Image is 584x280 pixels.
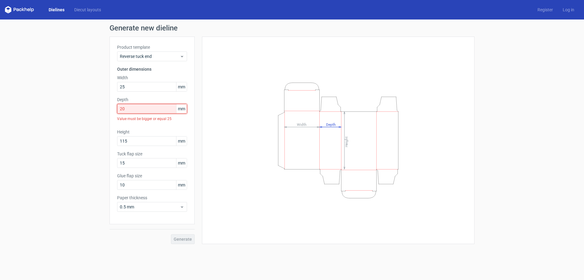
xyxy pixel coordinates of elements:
h1: Generate new dieline [109,24,474,32]
label: Tuck flap size [117,151,187,157]
span: mm [176,104,187,113]
label: Width [117,75,187,81]
span: mm [176,158,187,168]
tspan: Height [344,136,349,147]
label: Height [117,129,187,135]
a: Diecut layouts [69,7,106,13]
span: mm [176,136,187,146]
a: Log in [558,7,579,13]
span: Reverse tuck end [120,53,180,59]
span: mm [176,82,187,91]
a: Dielines [44,7,69,13]
label: Glue flap size [117,173,187,179]
h3: Outer dimensions [117,66,187,72]
label: Paper thickness [117,195,187,201]
tspan: Width [297,122,307,126]
span: 0.5 mm [120,204,180,210]
label: Product template [117,44,187,50]
a: Register [533,7,558,13]
tspan: Depth [326,122,336,126]
span: mm [176,180,187,190]
label: Depth [117,97,187,103]
div: Value must be bigger or equal 25 [117,114,187,124]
